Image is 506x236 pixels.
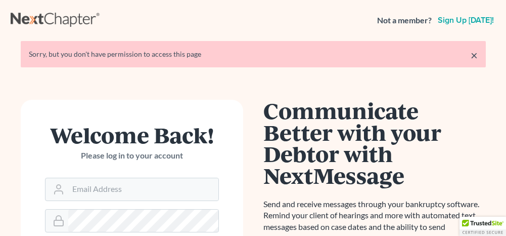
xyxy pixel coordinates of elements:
strong: Not a member? [377,15,432,26]
div: Sorry, but you don't have permission to access this page [29,49,478,59]
h1: Welcome Back! [45,124,219,146]
h1: Communicate Better with your Debtor with NextMessage [263,100,486,186]
div: TrustedSite Certified [459,217,506,236]
a: Sign up [DATE]! [436,16,496,24]
p: Please log in to your account [45,150,219,162]
input: Email Address [68,178,218,201]
a: × [471,49,478,61]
